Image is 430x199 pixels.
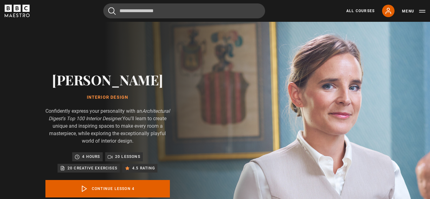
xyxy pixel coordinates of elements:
[108,7,116,15] button: Submit the search query
[115,154,140,160] p: 20 lessons
[103,3,265,18] input: Search
[45,107,170,145] p: Confidently express your personality with an You'll learn to create unique and inspiring spaces t...
[402,8,425,14] button: Toggle navigation
[82,154,100,160] p: 4 hours
[68,165,117,171] p: 20 creative exercises
[132,165,155,171] p: 4.5 rating
[45,95,170,100] h1: Interior Design
[45,72,170,88] h2: [PERSON_NAME]
[346,8,375,14] a: All Courses
[49,108,170,121] i: Architectural Digest's Top 100 Interior Designer.
[5,5,30,17] svg: BBC Maestro
[45,180,170,197] a: Continue lesson 4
